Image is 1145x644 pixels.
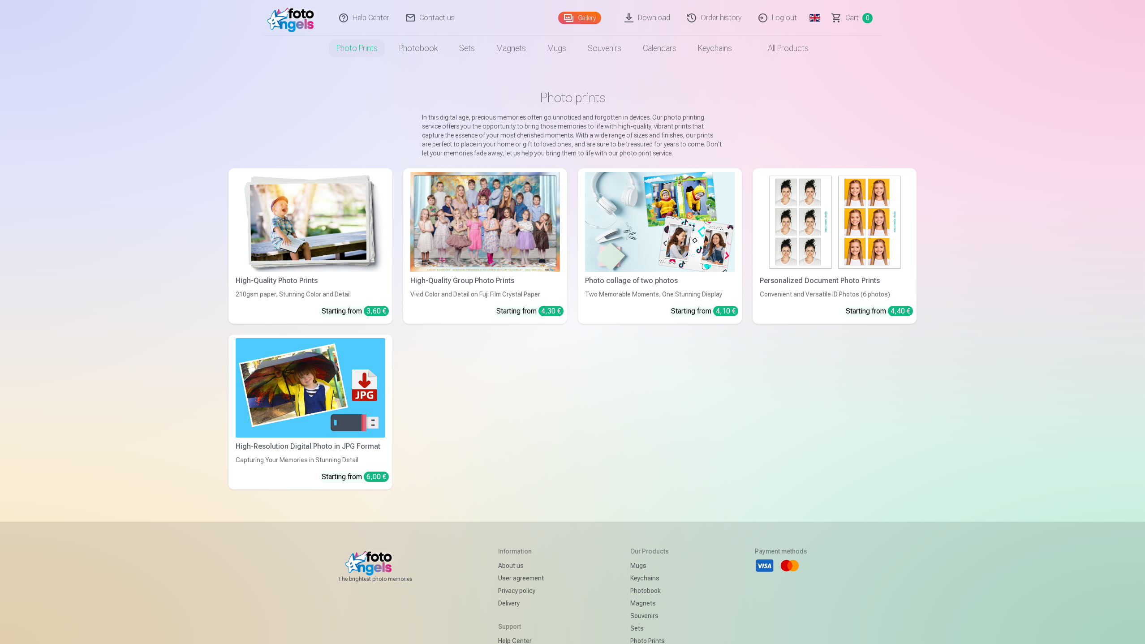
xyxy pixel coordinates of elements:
li: Visa [755,556,775,575]
div: Starting from [322,472,389,482]
img: Personalized Document Photo Prints [760,172,909,272]
div: Starting from [496,306,564,317]
a: Souvenirs [577,36,632,61]
span: 0 [862,13,873,23]
a: Keychains [687,36,743,61]
a: User agreement [498,572,544,584]
div: Capturing Your Memories in Stunning Detail [232,455,389,464]
a: All products [743,36,819,61]
div: Photo collage of two photos [581,275,738,286]
h5: Support [498,622,544,631]
div: Vivid Color and Detail on Fuji Film Crystal Paper [407,290,564,299]
a: Sets [630,622,669,635]
img: High-Resolution Digital Photo in JPG Format [236,338,385,438]
div: Convenient and Versatile ID Photos (6 photos) [756,290,913,299]
div: Starting from [322,306,389,317]
a: Keychains [630,572,669,584]
div: Starting from [671,306,738,317]
a: Calendars [632,36,687,61]
div: 4,40 € [888,306,913,316]
a: Mugs [630,559,669,572]
a: Souvenirs [630,610,669,622]
a: Privacy policy [498,584,544,597]
a: Magnets [630,597,669,610]
li: Mastercard [780,556,800,575]
a: Gallery [558,12,601,24]
div: High-Resolution Digital Photo in JPG Format [232,441,389,452]
div: 3,60 € [364,306,389,316]
a: Photobook [630,584,669,597]
div: Two Memorable Moments, One Stunning Display [581,290,738,299]
a: Photo collage of two photosPhoto collage of two photosTwo Memorable Moments, One Stunning Display... [578,168,742,324]
div: Personalized Document Photo Prints [756,275,913,286]
a: Sets [448,36,486,61]
div: High-Quality Photo Prints [232,275,389,286]
h1: Photo prints [236,90,909,106]
img: High-Quality Photo Prints [236,172,385,272]
a: High-Quality Photo PrintsHigh-Quality Photo Prints210gsm paper, Stunning Color and DetailStarting... [228,168,392,324]
div: Starting from [846,306,913,317]
a: Photo prints [326,36,388,61]
a: Personalized Document Photo PrintsPersonalized Document Photo PrintsConvenient and Versatile ID P... [753,168,917,324]
div: High-Quality Group Photo Prints [407,275,564,286]
h5: Our products [630,547,669,556]
a: High-Quality Group Photo PrintsVivid Color and Detail on Fuji Film Crystal PaperStarting from 4,30 € [403,168,567,324]
h5: Payment methods [755,547,807,556]
a: About us [498,559,544,572]
p: The brightest photo memories [338,575,412,583]
span: Сart [845,13,859,23]
div: 4,30 € [538,306,564,316]
p: In this digital age, precious memories often go unnoticed and forgotten in devices. Our photo pri... [422,113,723,158]
a: High-Resolution Digital Photo in JPG FormatHigh-Resolution Digital Photo in JPG FormatCapturing Y... [228,335,392,490]
img: /fa1 [267,4,319,32]
div: 4,10 € [713,306,738,316]
a: Magnets [486,36,537,61]
div: 210gsm paper, Stunning Color and Detail [232,290,389,299]
a: Mugs [537,36,577,61]
img: Photo collage of two photos [585,172,735,272]
div: 6,00 € [364,472,389,482]
h5: Information [498,547,544,556]
a: Photobook [388,36,448,61]
a: Delivery [498,597,544,610]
